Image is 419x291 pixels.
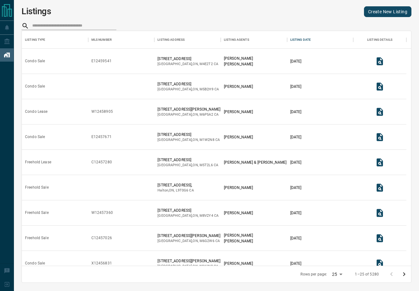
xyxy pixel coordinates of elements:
div: Freehold Sale [25,235,49,241]
div: C12457280 [91,160,112,165]
p: [GEOGRAPHIC_DATA] , ON , CA [157,137,220,142]
p: [PERSON_NAME] [224,109,253,115]
p: [GEOGRAPHIC_DATA] , ON , CA [157,112,220,117]
div: Condo Sale [25,261,45,266]
div: E12459541 [91,58,112,64]
div: Listing Address [157,31,185,49]
p: [DATE] [290,185,302,191]
p: [DATE] [290,84,302,89]
div: Listing Agents [224,31,249,49]
p: [STREET_ADDRESS] [157,157,218,163]
div: Listing Details [367,31,392,49]
button: Go to next page [398,268,410,281]
p: [GEOGRAPHIC_DATA] , ON , CA [157,239,220,244]
p: [PERSON_NAME] [224,185,253,191]
div: W12457360 [91,210,113,215]
p: [PERSON_NAME] [224,84,253,89]
div: Listing Type [22,31,88,49]
button: View Listing Details [373,232,386,245]
span: m6p5a2 [200,112,213,117]
div: Condo Sale [25,84,45,89]
p: [GEOGRAPHIC_DATA] , ON , CA [157,87,219,92]
span: m4e2t2 [200,62,213,66]
button: View Listing Details [373,131,386,143]
p: [STREET_ADDRESS][PERSON_NAME] [157,106,220,112]
p: [GEOGRAPHIC_DATA] , ON , CA [157,264,220,269]
p: [PERSON_NAME] [224,56,253,61]
div: W12458905 [91,109,113,114]
p: 1–25 of 5280 [355,272,379,277]
p: [DATE] [290,58,302,64]
div: MLS Number [88,31,155,49]
span: m6g2w6 [200,239,214,243]
p: [PERSON_NAME] [224,134,253,140]
span: m5b2h9 [200,87,213,91]
div: Condo Lease [25,109,47,114]
div: Listing Address [154,31,221,49]
p: [PERSON_NAME] [224,61,253,67]
div: Listing Type [25,31,46,49]
div: Condo Sale [25,58,45,64]
p: [STREET_ADDRESS][PERSON_NAME] [157,233,220,239]
p: [STREET_ADDRESS] [157,81,219,87]
div: 25 [330,270,345,279]
h1: Listings [22,6,51,16]
button: View Listing Details [373,80,386,93]
p: [PERSON_NAME] [224,210,253,216]
span: m1w2n8 [200,138,214,142]
p: [PERSON_NAME] [224,233,253,238]
button: View Listing Details [373,55,386,68]
div: Listing Date [290,31,311,49]
span: m8v2y4 [200,214,213,218]
span: n0a1n0 [200,264,213,268]
div: Freehold Sale [25,185,49,190]
p: [STREET_ADDRESS], [157,182,194,188]
div: C12457026 [91,235,112,241]
span: m5t2l6 [200,163,213,167]
p: [GEOGRAPHIC_DATA] , ON , CA [157,62,218,67]
div: Listing Details [353,31,406,49]
p: [GEOGRAPHIC_DATA] , ON , CA [157,213,219,218]
a: Create New Listing [364,6,411,17]
p: [DATE] [290,109,302,115]
p: [DATE] [290,134,302,140]
p: [DATE] [290,160,302,165]
p: [STREET_ADDRESS] [157,208,219,213]
p: [STREET_ADDRESS] [157,56,218,62]
p: [DATE] [290,235,302,241]
p: [STREET_ADDRESS][PERSON_NAME] [157,258,220,264]
p: [DATE] [290,261,302,266]
p: [DATE] [290,210,302,216]
p: [STREET_ADDRESS] [157,132,220,137]
div: Condo Sale [25,134,45,140]
div: Listing Agents [221,31,287,49]
p: Halton , ON , CA [157,188,194,193]
button: View Listing Details [373,156,386,169]
div: Freehold Lease [25,160,51,165]
button: View Listing Details [373,257,386,270]
p: [PERSON_NAME] [224,238,253,244]
p: Rows per page: [300,272,327,277]
button: View Listing Details [373,106,386,118]
span: l9t0g6 [176,188,188,192]
button: View Listing Details [373,181,386,194]
button: View Listing Details [373,207,386,219]
div: MLS Number [91,31,112,49]
div: Listing Date [287,31,354,49]
div: E12457671 [91,134,112,140]
p: [PERSON_NAME] [224,261,253,266]
div: X12456831 [91,261,112,266]
div: Freehold Sale [25,210,49,215]
p: [PERSON_NAME] & [PERSON_NAME] | The Branch Realty Group [224,160,332,165]
p: [GEOGRAPHIC_DATA] , ON , CA [157,163,218,168]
